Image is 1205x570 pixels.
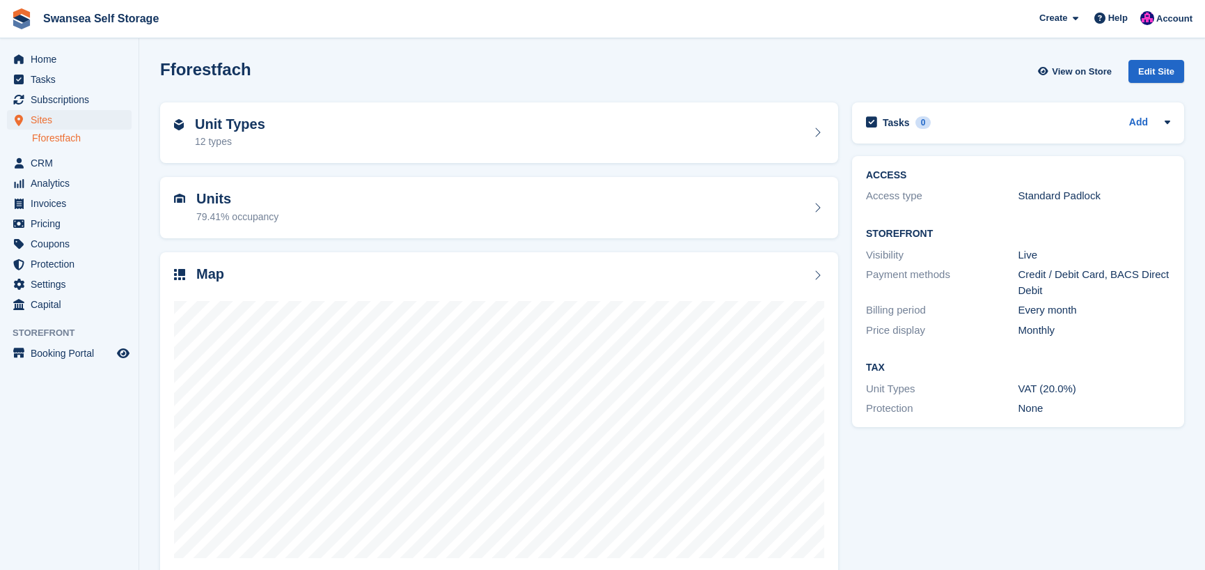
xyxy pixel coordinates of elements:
div: VAT (20.0%) [1018,381,1171,397]
div: Every month [1018,302,1171,318]
a: menu [7,70,132,89]
a: Edit Site [1128,60,1184,88]
a: Swansea Self Storage [38,7,164,30]
a: menu [7,90,132,109]
h2: Map [196,266,224,282]
a: View on Store [1036,60,1117,83]
div: Payment methods [866,267,1018,298]
div: 12 types [195,134,265,149]
h2: Units [196,191,278,207]
h2: Tasks [883,116,910,129]
a: menu [7,275,132,294]
h2: Storefront [866,229,1170,240]
a: Add [1129,115,1148,131]
div: Live [1018,247,1171,263]
span: Booking Portal [31,344,114,363]
div: Standard Padlock [1018,188,1171,204]
a: menu [7,295,132,314]
span: Help [1108,11,1128,25]
span: Create [1039,11,1067,25]
div: None [1018,401,1171,417]
a: menu [7,194,132,213]
span: Subscriptions [31,90,114,109]
span: Capital [31,295,114,314]
div: Unit Types [866,381,1018,397]
a: menu [7,214,132,233]
span: View on Store [1052,65,1112,79]
img: unit-type-icn-2b2737a686de81e16bb02015468b77c625bbabd49415b5ef34ead5e3b44a266d.svg [174,119,184,130]
img: Donna Davies [1140,11,1154,25]
a: Unit Types 12 types [160,102,838,164]
div: Credit / Debit Card, BACS Direct Debit [1018,267,1171,298]
div: Protection [866,401,1018,417]
span: Analytics [31,174,114,193]
div: Monthly [1018,323,1171,339]
span: CRM [31,153,114,173]
span: Protection [31,254,114,274]
a: menu [7,110,132,130]
div: Visibility [866,247,1018,263]
a: Preview store [115,345,132,362]
div: Edit Site [1128,60,1184,83]
h2: Tax [866,362,1170,373]
img: map-icn-33ee37083ee616e46c38cad1a60f524a97daa1e2b2c8c0bc3eb3415660979fc1.svg [174,269,185,280]
h2: ACCESS [866,170,1170,181]
img: stora-icon-8386f47178a22dfd0bd8f6a31ec36ba5ce8667c1dd55bd0f319d3a0aa187defe.svg [11,8,32,29]
a: menu [7,153,132,173]
div: 79.41% occupancy [196,210,278,224]
div: Access type [866,188,1018,204]
a: menu [7,254,132,274]
a: menu [7,344,132,363]
span: Storefront [13,326,139,340]
a: Units 79.41% occupancy [160,177,838,238]
span: Coupons [31,234,114,254]
h2: Fforestfach [160,60,251,79]
span: Pricing [31,214,114,233]
div: Price display [866,323,1018,339]
img: unit-icn-7be61d7bf1b0ce9d3e12c5938cc71ed9869f7b940bace4675aadf7bd6d80202e.svg [174,194,185,203]
a: menu [7,174,132,193]
span: Settings [31,275,114,294]
span: Tasks [31,70,114,89]
a: Fforestfach [32,132,132,145]
div: Billing period [866,302,1018,318]
span: Sites [31,110,114,130]
a: menu [7,49,132,69]
a: menu [7,234,132,254]
span: Invoices [31,194,114,213]
span: Account [1156,12,1192,26]
h2: Unit Types [195,116,265,132]
span: Home [31,49,114,69]
div: 0 [915,116,931,129]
